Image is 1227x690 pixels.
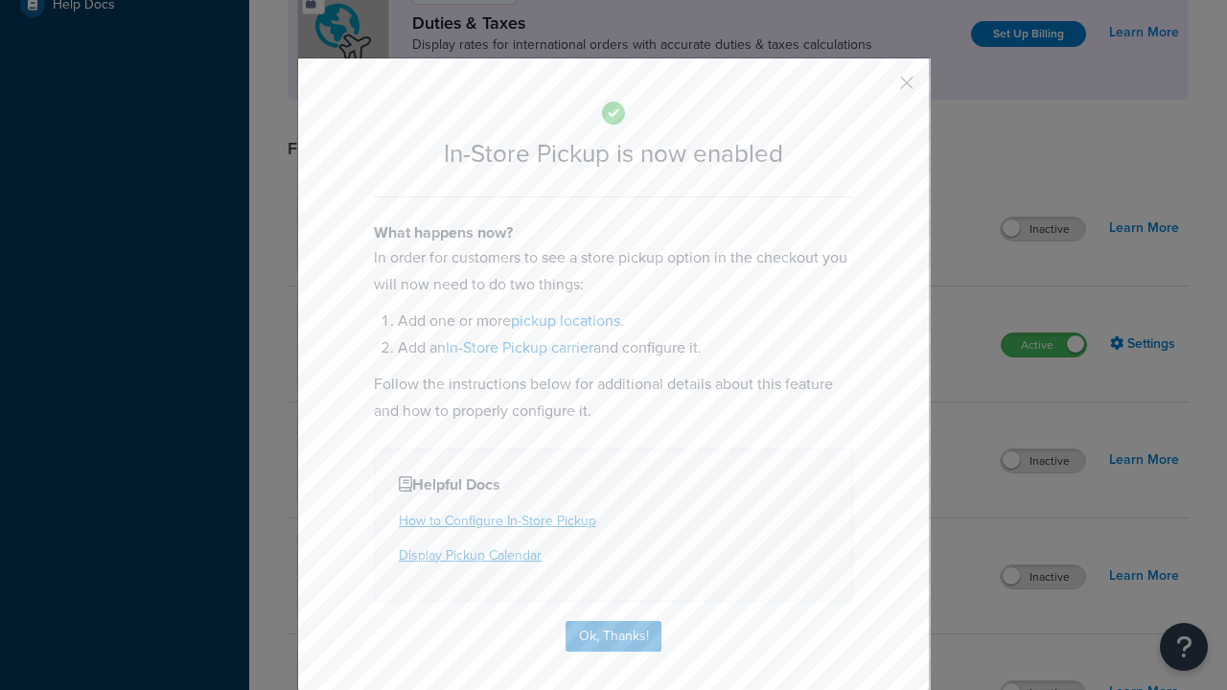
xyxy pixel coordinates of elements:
a: In-Store Pickup carrier [446,336,593,358]
h4: What happens now? [374,221,853,244]
p: Follow the instructions below for additional details about this feature and how to properly confi... [374,371,853,425]
li: Add one or more . [398,308,853,334]
a: pickup locations [511,310,620,332]
h2: In-Store Pickup is now enabled [374,140,853,168]
a: How to Configure In-Store Pickup [399,511,596,531]
a: Display Pickup Calendar [399,545,542,565]
li: Add an and configure it. [398,334,853,361]
button: Ok, Thanks! [566,621,661,652]
h4: Helpful Docs [399,473,828,496]
p: In order for customers to see a store pickup option in the checkout you will now need to do two t... [374,244,853,298]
